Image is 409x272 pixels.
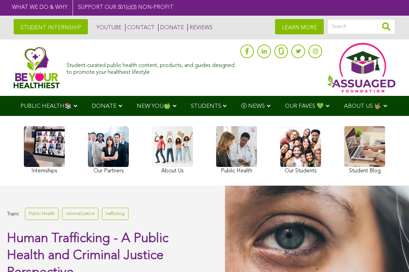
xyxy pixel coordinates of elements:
[158,24,184,31] a: DONATE
[285,103,324,109] span: OUR FAVES 💚
[25,208,59,220] a: Public Health
[375,239,409,272] iframe: Chat Widget
[66,59,237,75] div: Student-curated public health content, products, and guides designed to promote your healthiest l...
[62,208,99,220] a: criminal justice
[14,47,60,88] img: Assuaged
[187,24,213,31] a: REVIEWS
[241,103,265,109] span: Ⓥ NEWS
[10,96,399,116] div: Navigation Menu
[125,24,155,31] a: CONTACT
[191,103,221,109] span: STUDENTS
[275,19,324,34] a: LEARN MORE
[279,48,284,54] img: glassdoor
[92,103,117,109] span: DONATE
[344,103,381,109] span: ABOUT US 🤟🏽
[95,24,122,31] a: YOUTUBE
[7,209,20,219] span: Topic:
[137,103,171,109] span: NEW YOU🍏
[327,43,395,92] img: Assuaged App
[14,19,88,34] a: STUDENT INTERNSHIP
[102,208,128,220] a: trafficking
[20,103,72,109] span: PUBLIC HEALTH📚
[327,19,395,34] input: Search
